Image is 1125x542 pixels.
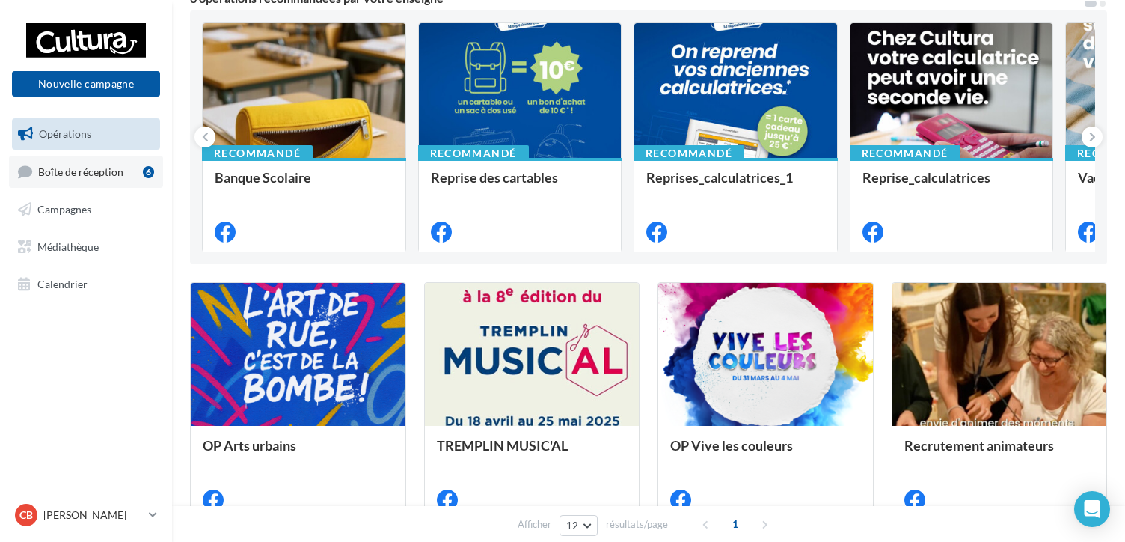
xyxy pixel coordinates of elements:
[215,169,311,186] span: Banque Scolaire
[9,194,163,225] a: Campagnes
[566,520,579,532] span: 12
[43,508,143,523] p: [PERSON_NAME]
[9,231,163,263] a: Médiathèque
[606,517,668,532] span: résultats/page
[12,501,160,529] a: CB [PERSON_NAME]
[39,127,91,140] span: Opérations
[437,437,568,454] span: TREMPLIN MUSIC'AL
[38,165,123,177] span: Boîte de réception
[12,71,160,97] button: Nouvelle campagne
[37,203,91,216] span: Campagnes
[37,277,88,290] span: Calendrier
[850,145,960,162] div: Recommandé
[904,437,1054,454] span: Recrutement animateurs
[723,512,747,536] span: 1
[518,517,551,532] span: Afficher
[431,169,558,186] span: Reprise des cartables
[862,169,990,186] span: Reprise_calculatrices
[1074,491,1110,527] div: Open Intercom Messenger
[9,118,163,150] a: Opérations
[202,145,313,162] div: Recommandé
[143,166,154,178] div: 6
[37,240,99,253] span: Médiathèque
[9,156,163,188] a: Boîte de réception6
[203,437,296,454] span: OP Arts urbains
[670,437,793,454] span: OP Vive les couleurs
[418,145,529,162] div: Recommandé
[19,508,33,523] span: CB
[560,515,598,536] button: 12
[634,145,744,162] div: Recommandé
[646,169,793,186] span: Reprises_calculatrices_1
[9,269,163,300] a: Calendrier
